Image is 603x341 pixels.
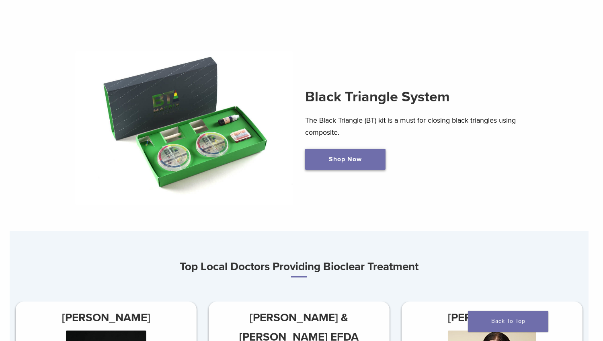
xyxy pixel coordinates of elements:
h3: Top Local Doctors Providing Bioclear Treatment [10,257,589,277]
h3: [PERSON_NAME] [16,308,197,327]
h2: Black Triangle System [305,87,523,107]
a: Back To Top [468,311,548,332]
a: Shop Now [305,149,386,170]
img: Black Triangle System [75,51,293,206]
p: The Black Triangle (BT) kit is a must for closing black triangles using composite. [305,114,523,138]
h3: [PERSON_NAME] [402,308,582,327]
